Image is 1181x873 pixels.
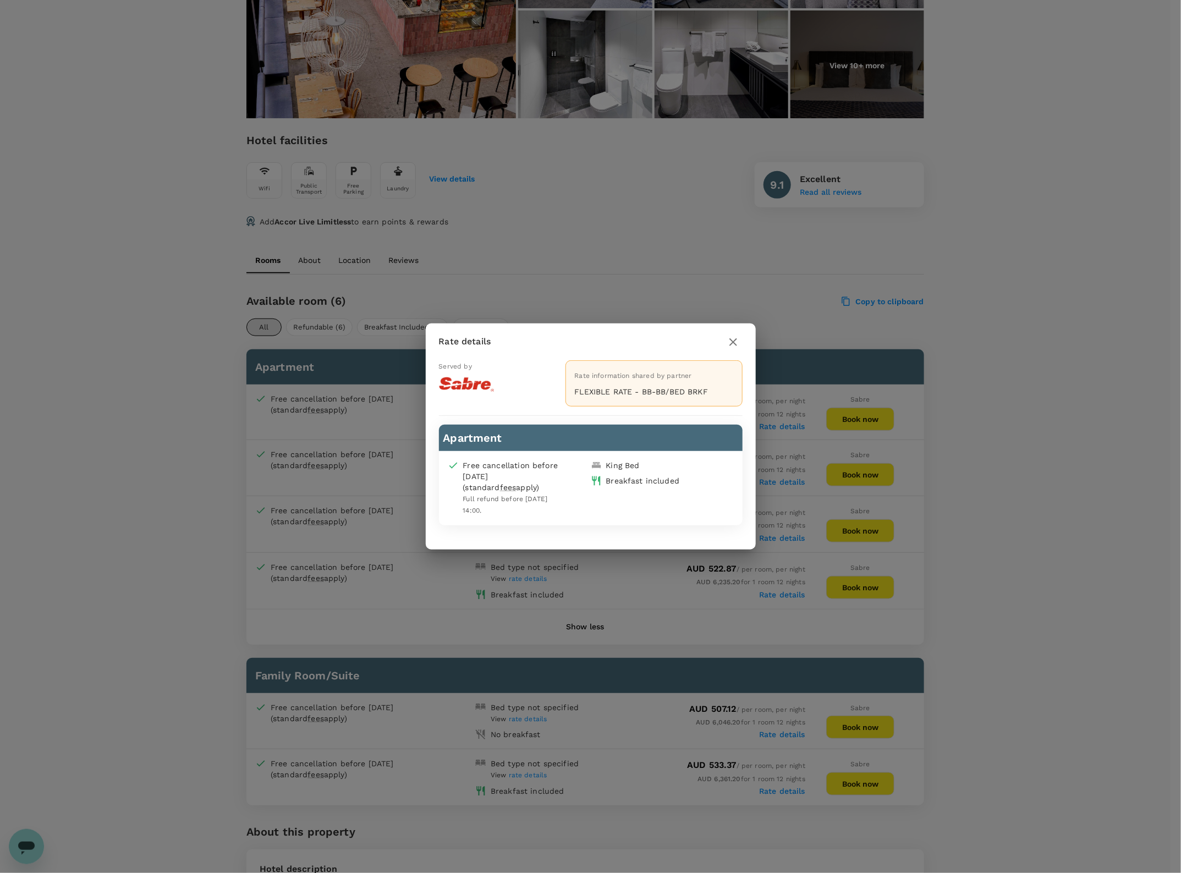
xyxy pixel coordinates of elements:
[463,460,567,493] div: Free cancellation before [DATE] (standard apply)
[575,372,692,380] span: Rate information shared by partner
[591,460,602,471] img: king-bed-icon
[439,335,491,348] p: Rate details
[439,363,472,370] span: Served by
[463,495,548,515] span: Full refund before [DATE] 14:00.
[606,475,680,486] div: Breakfast included
[606,460,640,471] div: King Bed
[500,483,517,492] span: fees
[443,429,738,447] h6: Apartment
[575,386,733,397] p: FLEXIBLE RATE - BB-BB/BED BRKF
[439,377,494,392] img: 100-rate-logo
